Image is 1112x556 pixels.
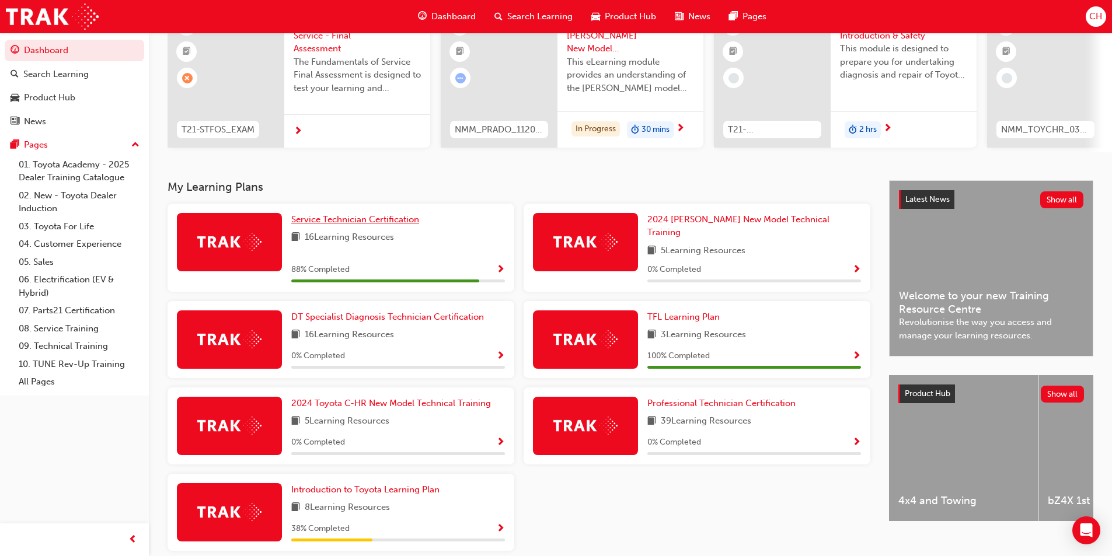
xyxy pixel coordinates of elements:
[494,9,503,24] span: search-icon
[898,494,1029,508] span: 4x4 and Towing
[675,9,684,24] span: news-icon
[24,138,48,152] div: Pages
[496,349,505,363] button: Show Progress
[688,10,710,23] span: News
[14,355,144,373] a: 10. TUNE Rev-Up Training
[661,414,751,429] span: 39 Learning Resources
[496,522,505,536] button: Show Progress
[197,503,262,521] img: Trak
[553,330,618,348] img: Trak
[647,436,701,449] span: 0 % Completed
[496,438,505,448] span: Show Progress
[647,312,720,322] span: TFL Learning Plan
[661,328,746,342] span: 3 Learning Resources
[496,524,505,534] span: Show Progress
[168,180,870,194] h3: My Learning Plans
[591,9,600,24] span: car-icon
[647,310,724,324] a: TFL Learning Plan
[647,263,701,277] span: 0 % Completed
[197,233,262,251] img: Trak
[441,6,703,148] a: NMM_PRADO_112024_MODULE_12024 Landcruiser [PERSON_NAME] New Model Mechanisms - Model Outline 1Thi...
[852,438,861,448] span: Show Progress
[840,42,967,82] span: This module is designed to prepare you for undertaking diagnosis and repair of Toyota & Lexus Ele...
[305,328,394,342] span: 16 Learning Resources
[714,6,977,148] a: 0T21-FOD_HVIS_PREREQElectrification Introduction & SafetyThis module is designed to prepare you f...
[720,5,776,29] a: pages-iconPages
[647,414,656,429] span: book-icon
[571,121,620,137] div: In Progress
[6,4,99,30] img: Trak
[291,501,300,515] span: book-icon
[14,218,144,236] a: 03. Toyota For Life
[665,5,720,29] a: news-iconNews
[661,244,745,258] span: 5 Learning Resources
[14,302,144,320] a: 07. Parts21 Certification
[642,123,670,137] span: 30 mins
[496,263,505,277] button: Show Progress
[1040,191,1084,208] button: Show all
[553,417,618,435] img: Trak
[294,16,421,55] span: ST Fundamentals of Service - Final Assessment
[168,6,430,148] a: 0T21-STFOS_EXAMST Fundamentals of Service - Final AssessmentThe Fundamentals of Service Final Ass...
[889,375,1038,521] a: 4x4 and Towing
[507,10,573,23] span: Search Learning
[183,44,191,60] span: booktick-icon
[676,124,685,134] span: next-icon
[567,55,694,95] span: This eLearning module provides an understanding of the [PERSON_NAME] model line-up and its Katash...
[11,117,19,127] span: news-icon
[5,37,144,134] button: DashboardSearch LearningProduct HubNews
[5,134,144,156] button: Pages
[197,330,262,348] img: Trak
[1086,6,1106,27] button: CH
[291,310,489,324] a: DT Specialist Diagnosis Technician Certification
[291,398,491,408] span: 2024 Toyota C-HR New Model Technical Training
[5,111,144,132] a: News
[418,9,427,24] span: guage-icon
[14,373,144,391] a: All Pages
[5,40,144,61] a: Dashboard
[743,10,766,23] span: Pages
[291,414,300,429] span: book-icon
[899,316,1083,342] span: Revolutionise the way you access and manage your learning resources.
[852,265,861,275] span: Show Progress
[131,138,140,153] span: up-icon
[291,436,345,449] span: 0 % Completed
[24,115,46,128] div: News
[11,140,19,151] span: pages-icon
[14,320,144,338] a: 08. Service Training
[729,44,737,60] span: booktick-icon
[291,349,345,363] span: 0 % Completed
[582,5,665,29] a: car-iconProduct Hub
[23,68,89,81] div: Search Learning
[197,417,262,435] img: Trak
[605,10,656,23] span: Product Hub
[905,194,950,204] span: Latest News
[11,69,19,80] span: search-icon
[14,271,144,302] a: 06. Electrification (EV & Hybrid)
[431,10,476,23] span: Dashboard
[647,328,656,342] span: book-icon
[14,235,144,253] a: 04. Customer Experience
[1089,10,1102,23] span: CH
[647,349,710,363] span: 100 % Completed
[728,73,739,83] span: learningRecordVerb_NONE-icon
[24,91,75,104] div: Product Hub
[1002,73,1012,83] span: learningRecordVerb_NONE-icon
[11,46,19,56] span: guage-icon
[182,73,193,83] span: learningRecordVerb_FAIL-icon
[291,214,419,225] span: Service Technician Certification
[647,244,656,258] span: book-icon
[455,123,543,137] span: NMM_PRADO_112024_MODULE_1
[898,384,1084,403] a: Product HubShow all
[1072,516,1100,544] div: Open Intercom Messenger
[305,501,390,515] span: 8 Learning Resources
[14,253,144,271] a: 05. Sales
[5,87,144,109] a: Product Hub
[14,337,144,355] a: 09. Technical Training
[291,230,300,245] span: book-icon
[496,351,505,362] span: Show Progress
[496,435,505,450] button: Show Progress
[485,5,582,29] a: search-iconSearch Learning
